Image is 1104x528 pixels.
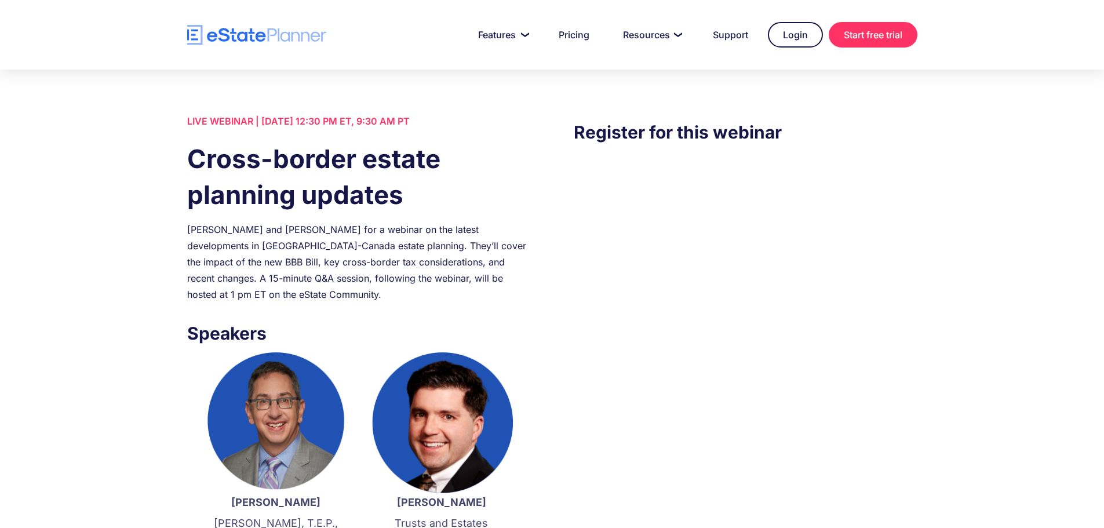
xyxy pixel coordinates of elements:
a: Login [768,22,823,48]
a: Features [464,23,539,46]
div: LIVE WEBINAR | [DATE] 12:30 PM ET, 9:30 AM PT [187,113,530,129]
strong: [PERSON_NAME] [397,496,486,508]
div: [PERSON_NAME] and [PERSON_NAME] for a webinar on the latest developments in [GEOGRAPHIC_DATA]-Can... [187,221,530,303]
h3: Register for this webinar [574,119,917,145]
strong: [PERSON_NAME] [231,496,320,508]
h3: Speakers [187,320,530,347]
a: Start free trial [829,22,917,48]
a: Support [699,23,762,46]
h1: Cross-border estate planning updates [187,141,530,213]
a: Pricing [545,23,603,46]
a: Resources [609,23,693,46]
